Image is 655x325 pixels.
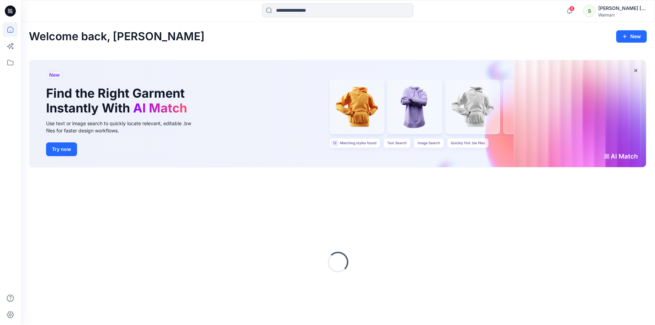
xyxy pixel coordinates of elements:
[598,4,646,12] div: [PERSON_NAME] ​[PERSON_NAME]
[46,86,190,116] h1: Find the Right Garment Instantly With
[598,12,646,18] div: Walmart
[616,30,647,43] button: New
[46,142,77,156] button: Try now
[46,120,201,134] div: Use text or image search to quickly locate relevant, editable .bw files for faster design workflows.
[583,5,596,17] div: S​
[29,30,205,43] h2: Welcome back, [PERSON_NAME]
[133,100,187,116] span: AI Match
[49,71,60,79] span: New
[569,6,575,11] span: 8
